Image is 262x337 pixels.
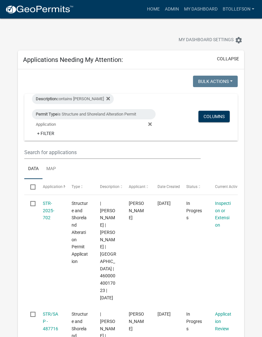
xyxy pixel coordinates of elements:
[129,311,144,331] span: Matt S Hoen
[32,94,114,104] div: contains [PERSON_NAME]
[173,34,248,46] button: My Dashboard Settingssettings
[36,112,58,116] span: Permit Type
[43,311,58,331] a: STR/SAP - 487716
[215,184,242,189] span: Current Activity
[215,311,231,331] a: Application Review
[94,179,123,194] datatable-header-cell: Description
[215,201,231,228] a: Inspection or Extension
[72,184,80,189] span: Type
[129,201,144,221] span: Wendy Billie
[186,201,202,221] span: In Progress
[23,56,123,64] h5: Applications Needing My Attention:
[36,96,57,101] span: Description
[43,184,78,189] span: Application Number
[100,201,116,300] span: | Brittany Tollefson | WENDY BILLIE | Otter Tail River | 46000040017023 | 10/13/2026
[65,179,94,194] datatable-header-cell: Type
[217,56,239,62] button: collapse
[180,179,209,194] datatable-header-cell: Status
[123,179,151,194] datatable-header-cell: Applicant
[158,311,171,317] span: 10/03/2025
[144,3,162,15] a: Home
[151,179,180,194] datatable-header-cell: Date Created
[179,36,234,44] span: My Dashboard Settings
[235,36,243,44] i: settings
[32,128,59,139] a: + Filter
[198,111,230,122] button: Columns
[42,159,60,179] a: Map
[162,3,181,15] a: Admin
[209,179,238,194] datatable-header-cell: Current Activity
[129,184,145,189] span: Applicant
[220,3,257,15] a: btollefson
[24,146,201,159] input: Search for applications
[186,184,197,189] span: Status
[32,109,156,119] div: is Structure and Shoreland Alteration Permit Application
[181,3,220,15] a: My Dashboard
[158,201,171,206] span: 10/07/2025
[158,184,180,189] span: Date Created
[100,184,119,189] span: Description
[36,179,65,194] datatable-header-cell: Application Number
[24,179,36,194] datatable-header-cell: Select
[193,76,238,87] button: Bulk Actions
[24,159,42,179] a: Data
[72,201,88,264] span: Structure and Shoreland Alteration Permit Application
[43,201,54,221] a: STR-2025-702
[186,311,202,331] span: In Progress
